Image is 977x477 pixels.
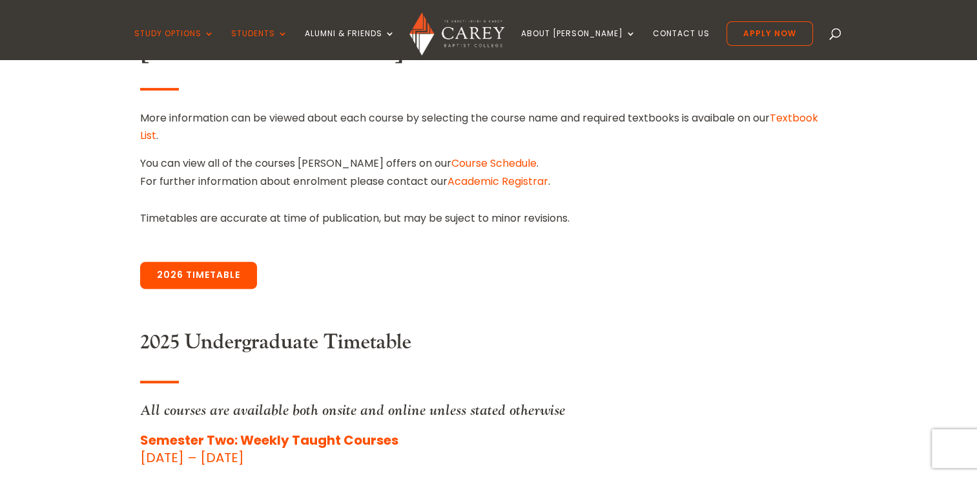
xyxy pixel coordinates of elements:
[521,29,636,59] a: About [PERSON_NAME]
[140,401,565,419] em: All courses are available both onsite and online unless stated otherwise
[140,262,257,289] a: 2026 Timetable
[134,29,214,59] a: Study Options
[140,330,838,361] h3: 2025 Undergraduate Timetable
[305,29,395,59] a: Alumni & Friends
[140,209,838,227] p: Timetables are accurate at time of publication, but may be suject to minor revisions.
[140,432,838,467] p: [DATE] – [DATE]
[409,12,504,56] img: Carey Baptist College
[140,109,838,154] p: More information can be viewed about each course by selecting the course name and required textbo...
[140,431,398,449] strong: Semester Two: Weekly Taught Courses
[653,29,710,59] a: Contact Us
[451,156,537,171] a: Course Schedule
[726,21,813,46] a: Apply Now
[447,174,548,189] a: Academic Registrar
[140,154,838,189] p: You can view all of the courses [PERSON_NAME] offers on our . For further information about enrol...
[231,29,288,59] a: Students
